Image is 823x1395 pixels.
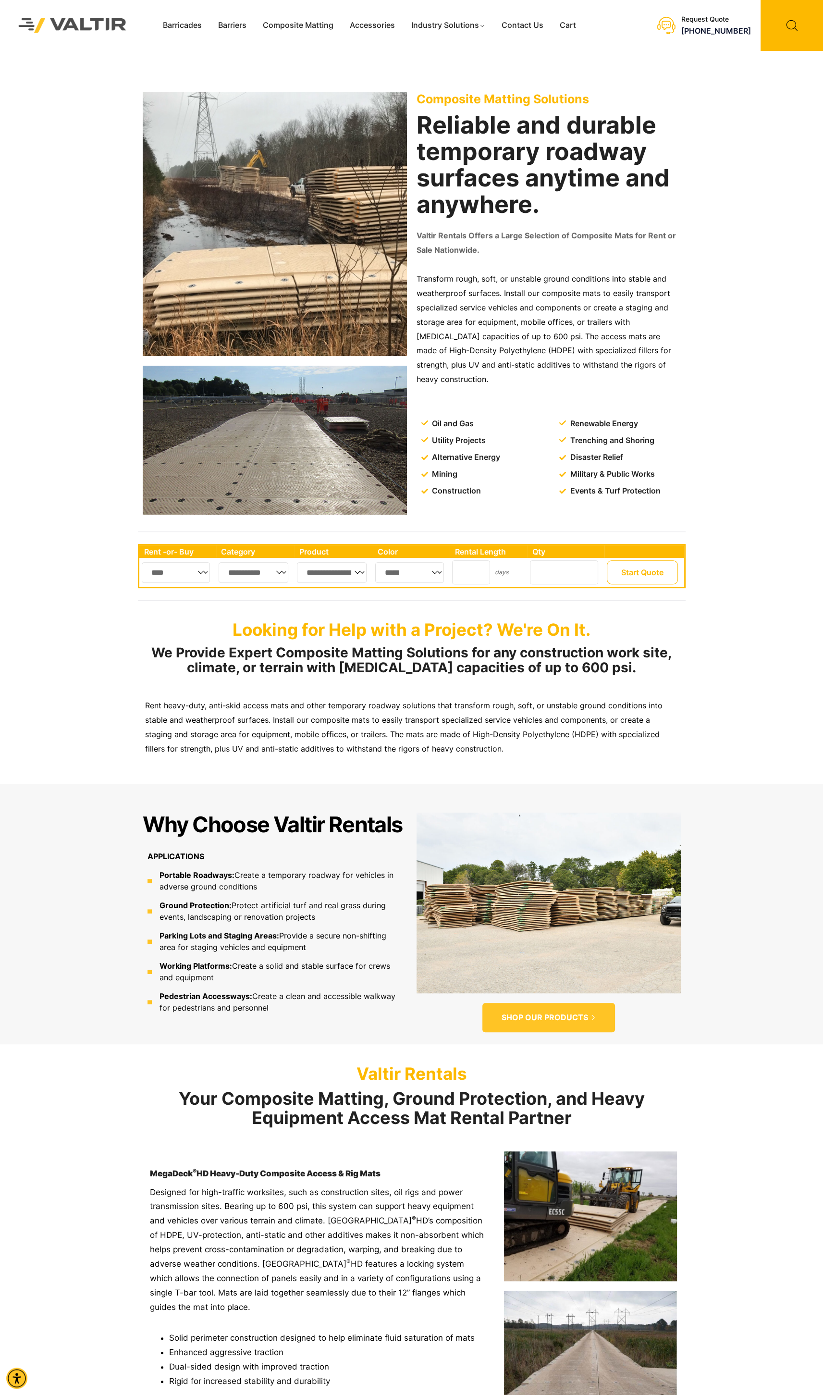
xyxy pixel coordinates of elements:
select: Single select [297,562,367,583]
a: Barricades [155,18,210,33]
h2: Why Choose Valtir Rentals [143,813,403,837]
select: Single select [375,562,444,583]
a: SHOP OUR PRODUCTS [482,1003,615,1032]
h2: We Provide Expert Composite Matting Solutions for any construction work site, climate, or terrain... [138,645,686,675]
input: Number [530,560,598,584]
th: Rental Length [450,545,528,558]
small: days [494,568,508,576]
img: SHOP OUR PRODUCTS [417,813,681,994]
a: Industry Solutions [403,18,494,33]
span: Alternative Energy [430,450,500,465]
img: Construction equipment is laying down large plastic mats on a grassy area, with a cloudy sky in t... [504,1151,677,1281]
p: Valtir Rentals [138,1063,686,1084]
span: Disaster Relief [568,450,623,465]
p: Looking for Help with a Project? We're On It. [138,619,686,640]
h2: Your Composite Matting, Ground Protection, and Heavy Equipment Access Mat Rental Partner [138,1089,686,1127]
a: Barriers [210,18,255,33]
span: Construction [430,484,481,498]
span: Events & Turf Protection [568,484,661,498]
th: Rent -or- Buy [139,545,216,558]
li: Dual-sided design with improved traction [169,1360,487,1374]
b: Portable Roadways: [160,870,234,880]
a: call (888) 496-3625 [681,26,751,36]
p: Valtir Rentals Offers a Large Selection of Composite Mats for Rent or Sale Nationwide. [417,229,681,258]
a: Composite Matting [255,18,342,33]
h2: Reliable and durable temporary roadway surfaces anytime and anywhere. [417,112,681,218]
div: Accessibility Menu [6,1368,27,1389]
p: Composite Matting Solutions [417,92,681,106]
button: Start Quote [607,560,678,584]
span: Military & Public Works [568,467,655,481]
span: Oil and Gas [430,417,474,431]
span: Protect artificial turf and real grass during events, landscaping or renovation projects [157,900,396,923]
strong: MegaDeck HD Heavy-Duty Composite Access & Rig Mats [150,1169,381,1178]
li: Solid perimeter construction designed to help eliminate fluid saturation of mats [169,1331,487,1346]
th: Qty [528,545,604,558]
sup: ® [193,1168,197,1175]
th: Category [216,545,295,558]
span: Create a temporary roadway for vehicles in adverse ground conditions [157,869,396,892]
li: Rigid for increased stability and durability [169,1374,487,1389]
img: A long, flat pathway made of interlocking panels stretches across a construction site, with worke... [143,366,407,515]
a: Cart [552,18,584,33]
span: Utility Projects [430,433,486,448]
select: Single select [219,562,289,583]
p: Rent heavy-duty, anti-skid access mats and other temporary roadway solutions that transform rough... [145,699,678,756]
span: Mining [430,467,457,481]
b: Pedestrian Accessways: [160,991,252,1001]
b: Ground Protection: [160,901,232,910]
sup: ® [412,1215,416,1222]
span: Create a solid and stable surface for crews and equipment [157,960,396,983]
li: Enhanced aggressive traction [169,1346,487,1360]
span: Renewable Energy [568,417,638,431]
sup: ® [346,1258,351,1265]
span: Create a clean and accessible walkway for pedestrians and personnel [157,990,396,1013]
p: Designed for high-traffic worksites, such as construction sites, oil rigs and power transmission ... [150,1185,487,1315]
img: Stacks of construction mats are lined along a muddy path under power lines, with a vehicle and ma... [143,92,407,356]
span: Provide a secure non-shifting area for staging vehicles and equipment [157,930,396,953]
div: Request Quote [681,15,751,24]
span: Trenching and Shoring [568,433,654,448]
a: Contact Us [493,18,552,33]
th: Product [295,545,373,558]
img: Valtir Rentals [7,7,138,44]
p: Transform rough, soft, or unstable ground conditions into stable and weatherproof surfaces. Insta... [417,272,681,387]
a: Accessories [342,18,403,33]
th: Color [373,545,450,558]
span: SHOP OUR PRODUCTS [502,1012,588,1023]
input: Number [452,560,490,584]
select: Single select [142,562,210,583]
b: Parking Lots and Staging Areas: [160,931,279,940]
b: Working Platforms: [160,961,232,971]
b: APPLICATIONS [147,852,204,861]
